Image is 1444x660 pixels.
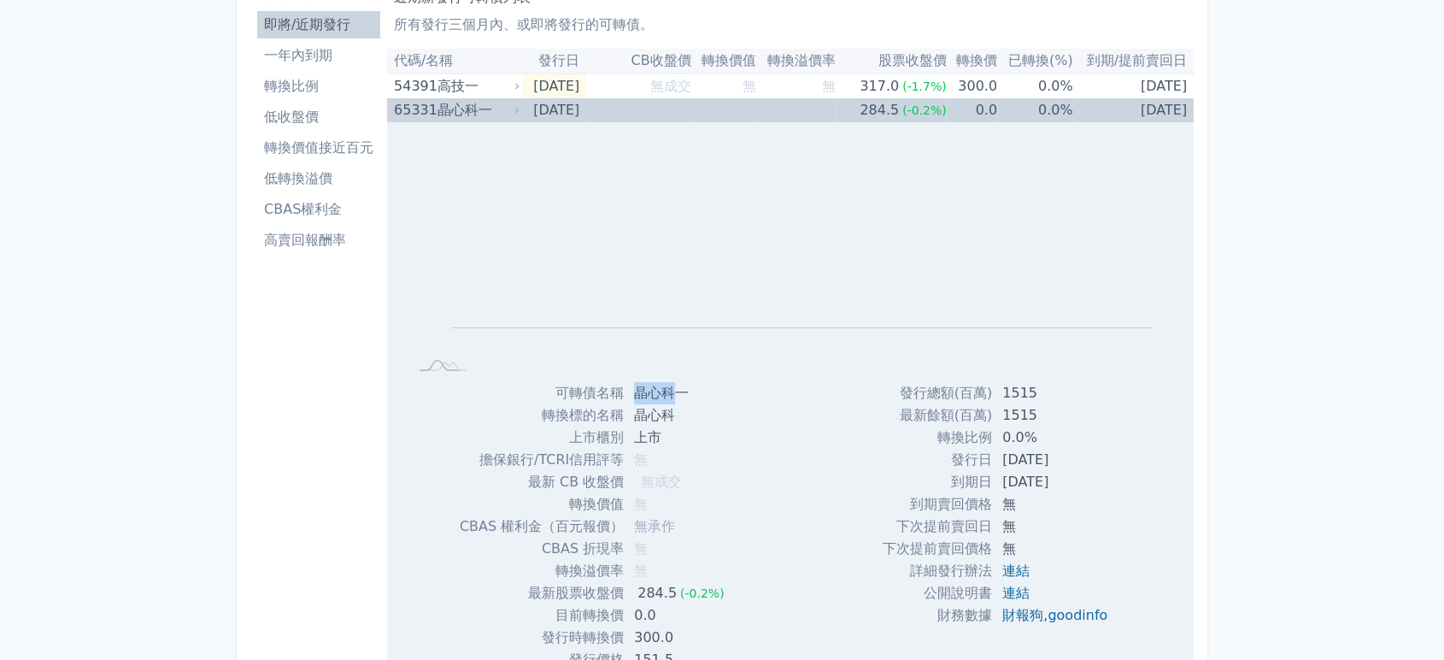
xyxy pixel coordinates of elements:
[394,98,433,122] div: 65331
[634,496,648,512] span: 無
[257,15,380,35] li: 即將/近期發行
[1002,585,1030,601] a: 連結
[650,78,691,94] span: 無成交
[856,98,902,122] div: 284.5
[992,427,1121,449] td: 0.0%
[1048,607,1107,623] a: goodinfo
[883,582,992,604] td: 公開說明書
[257,168,380,189] li: 低轉換溢價
[257,11,380,38] a: 即將/近期發行
[883,604,992,627] td: 財務數據
[1073,49,1194,74] th: 到期/提前賣回日
[743,78,756,94] span: 無
[691,49,756,74] th: 轉換價值
[460,449,624,471] td: 擔保銀行/TCRI信用評等
[436,148,1153,352] g: Chart
[634,582,680,604] div: 284.5
[460,471,624,493] td: 最新 CB 收盤價
[257,76,380,97] li: 轉換比例
[997,49,1073,74] th: 已轉換(%)
[1002,563,1030,579] a: 連結
[992,493,1121,516] td: 無
[624,404,737,427] td: 晶心科
[883,404,992,427] td: 最新餘額(百萬)
[997,98,1073,122] td: 0.0%
[257,230,380,250] li: 高賣回報酬率
[437,98,516,122] div: 晶心科一
[624,604,737,627] td: 0.0
[883,516,992,538] td: 下次提前賣回日
[883,560,992,582] td: 詳細發行辦法
[460,493,624,516] td: 轉換價值
[992,449,1121,471] td: [DATE]
[257,45,380,66] li: 一年內到期
[992,404,1121,427] td: 1515
[992,382,1121,404] td: 1515
[634,518,675,534] span: 無承作
[836,49,946,74] th: 股票收盤價
[1073,98,1194,122] td: [DATE]
[460,404,624,427] td: 轉換標的名稱
[523,98,586,122] td: [DATE]
[856,74,902,98] div: 317.0
[257,42,380,69] a: 一年內到期
[822,78,836,94] span: 無
[822,102,836,118] span: 無
[634,451,648,468] span: 無
[947,98,997,122] td: 0.0
[624,382,737,404] td: 晶心科一
[947,74,997,98] td: 300.0
[257,196,380,223] a: CBAS權利金
[257,103,380,131] a: 低收盤價
[680,586,725,600] span: (-0.2%)
[883,382,992,404] td: 發行總額(百萬)
[883,427,992,449] td: 轉換比例
[883,493,992,516] td: 到期賣回價格
[902,80,947,93] span: (-1.7%)
[992,538,1121,560] td: 無
[902,103,947,117] span: (-0.2%)
[650,102,691,118] span: 無成交
[883,449,992,471] td: 發行日
[394,15,1187,35] p: 所有發行三個月內、或即將發行的可轉債。
[624,627,737,649] td: 300.0
[997,74,1073,98] td: 0.0%
[992,604,1121,627] td: ,
[460,382,624,404] td: 可轉債名稱
[387,49,523,74] th: 代碼/名稱
[634,540,648,557] span: 無
[947,49,997,74] th: 轉換價
[257,165,380,192] a: 低轉換溢價
[641,474,682,490] span: 無成交
[460,582,624,604] td: 最新股票收盤價
[743,102,756,118] span: 無
[523,49,586,74] th: 發行日
[257,227,380,254] a: 高賣回報酬率
[523,74,586,98] td: [DATE]
[634,563,648,579] span: 無
[756,49,836,74] th: 轉換溢價率
[257,134,380,162] a: 轉換價值接近百元
[624,427,737,449] td: 上市
[460,627,624,649] td: 發行時轉換價
[1002,607,1043,623] a: 財報狗
[992,516,1121,538] td: 無
[586,49,690,74] th: CB收盤價
[460,538,624,560] td: CBAS 折現率
[460,516,624,538] td: CBAS 權利金（百元報價）
[257,107,380,127] li: 低收盤價
[257,199,380,220] li: CBAS權利金
[257,73,380,100] a: 轉換比例
[257,138,380,158] li: 轉換價值接近百元
[883,538,992,560] td: 下次提前賣回價格
[992,471,1121,493] td: [DATE]
[1073,74,1194,98] td: [DATE]
[883,471,992,493] td: 到期日
[460,560,624,582] td: 轉換溢價率
[437,74,516,98] div: 高技一
[460,604,624,627] td: 目前轉換價
[394,74,433,98] div: 54391
[460,427,624,449] td: 上市櫃別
